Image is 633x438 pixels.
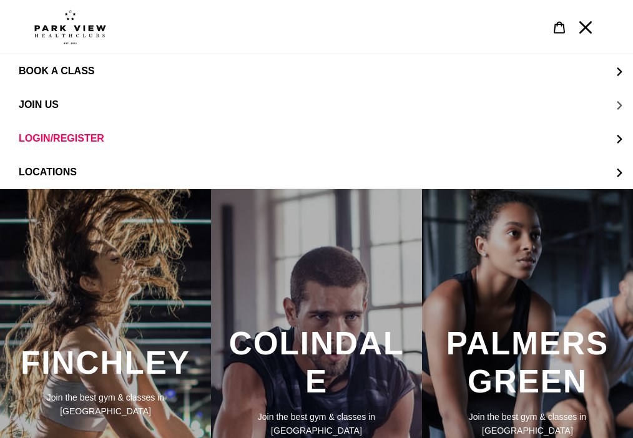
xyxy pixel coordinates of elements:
[223,324,410,401] h3: COLINDALE
[19,99,59,110] span: JOIN US
[12,391,199,418] p: Join the best gym & classes in [GEOGRAPHIC_DATA]
[434,324,621,401] h3: PALMERS GREEN
[19,66,94,77] span: BOOK A CLASS
[34,9,106,44] img: Park view health clubs is a gym near you.
[223,410,410,437] p: Join the best gym & classes in [GEOGRAPHIC_DATA]
[19,133,104,144] span: LOGIN/REGISTER
[572,14,599,41] button: Menu
[19,167,77,178] span: LOCATIONS
[12,344,199,382] h3: FINCHLEY
[434,410,621,437] p: Join the best gym & classes in [GEOGRAPHIC_DATA]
